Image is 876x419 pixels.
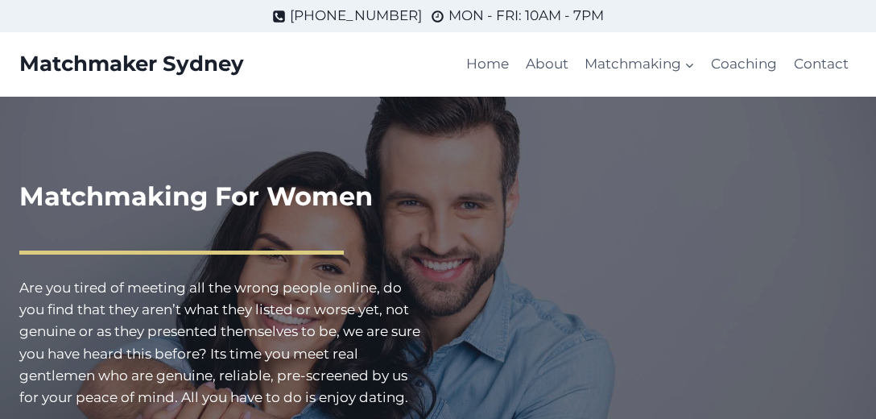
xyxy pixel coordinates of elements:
[272,5,422,27] a: [PHONE_NUMBER]
[19,277,425,409] p: Are you tired of meeting all the wrong people online, do you find that they aren’t what they list...
[585,53,695,75] span: Matchmaking
[458,45,517,84] a: Home
[703,45,785,84] a: Coaching
[518,45,576,84] a: About
[19,177,425,216] h1: Matchmaking For Women
[448,5,604,27] span: MON - FRI: 10AM - 7PM
[458,45,857,84] nav: Primary
[19,52,244,77] a: Matchmaker Sydney
[290,5,422,27] span: [PHONE_NUMBER]
[786,45,857,84] a: Contact
[576,45,703,84] a: Matchmaking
